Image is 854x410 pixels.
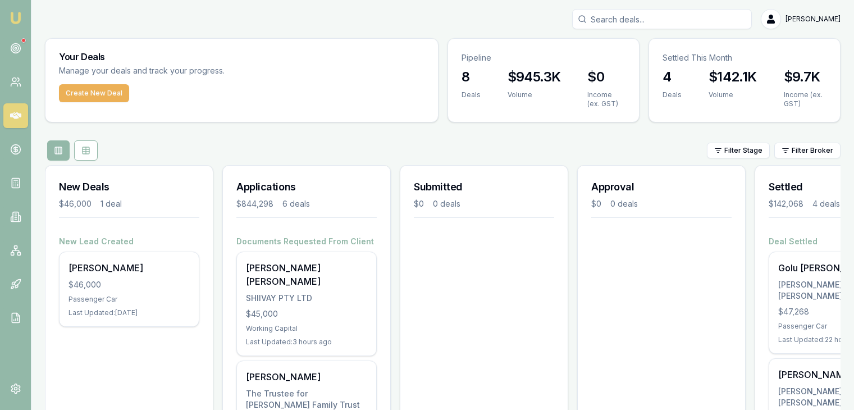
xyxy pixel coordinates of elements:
div: Last Updated: 3 hours ago [246,338,367,347]
div: $0 [591,198,601,209]
h3: Your Deals [59,52,424,61]
h4: Documents Requested From Client [236,236,377,247]
h3: Approval [591,179,732,195]
h3: New Deals [59,179,199,195]
div: Income (ex. GST) [587,90,625,108]
h3: $0 [587,68,625,86]
div: 4 deals [812,198,840,209]
h3: $142.1K [709,68,757,86]
div: Income (ex. GST) [784,90,826,108]
div: Deals [663,90,682,99]
span: Filter Stage [724,146,762,155]
div: [PERSON_NAME] [68,261,190,275]
div: $0 [414,198,424,209]
p: Pipeline [462,52,625,63]
h3: Submitted [414,179,554,195]
h3: 4 [663,68,682,86]
div: [PERSON_NAME] [PERSON_NAME] [246,261,367,288]
div: Working Capital [246,324,367,333]
div: $142,068 [769,198,803,209]
div: Last Updated: [DATE] [68,308,190,317]
img: emu-icon-u.png [9,11,22,25]
div: Volume [508,90,561,99]
button: Create New Deal [59,84,129,102]
div: $46,000 [59,198,92,209]
div: $45,000 [246,308,367,320]
div: $46,000 [68,279,190,290]
span: Filter Broker [792,146,833,155]
button: Filter Stage [707,143,770,158]
div: 0 deals [610,198,638,209]
button: Filter Broker [774,143,841,158]
h3: $945.3K [508,68,561,86]
span: [PERSON_NAME] [786,15,841,24]
h3: $9.7K [784,68,826,86]
h3: Applications [236,179,377,195]
div: Passenger Car [68,295,190,304]
h4: New Lead Created [59,236,199,247]
div: $844,298 [236,198,273,209]
input: Search deals [572,9,752,29]
h3: 8 [462,68,481,86]
div: 6 deals [282,198,310,209]
div: SHIIVAY PTY LTD [246,293,367,304]
p: Settled This Month [663,52,826,63]
div: 0 deals [433,198,460,209]
div: [PERSON_NAME] [246,370,367,384]
div: Deals [462,90,481,99]
p: Manage your deals and track your progress. [59,65,346,78]
div: 1 deal [101,198,122,209]
div: Volume [709,90,757,99]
